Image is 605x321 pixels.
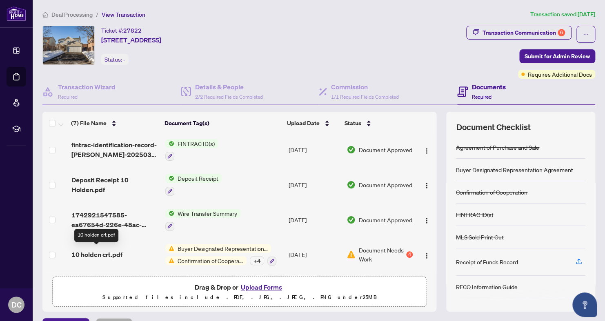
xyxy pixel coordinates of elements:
img: Status Icon [165,209,174,218]
span: (7) File Name [71,119,107,128]
img: Logo [423,148,430,154]
span: - [123,56,125,63]
span: Required [472,94,492,100]
button: Status IconBuyer Designated Representation AgreementStatus IconConfirmation of Cooperation+4 [165,244,276,266]
span: Submit for Admin Review [525,50,590,63]
th: Document Tag(s) [161,112,284,135]
span: Drag & Drop or [195,282,285,292]
span: Drag & Drop orUpload FormsSupported files include .PDF, .JPG, .JPEG, .PNG under25MB [53,277,426,307]
div: Receipt of Funds Record [456,257,518,266]
span: Document Checklist [456,122,530,133]
span: Status [345,119,361,128]
span: Document Approved [359,145,412,154]
span: ellipsis [583,31,589,37]
span: home [42,12,48,18]
span: 2/2 Required Fields Completed [195,94,263,100]
img: Status Icon [165,174,174,183]
span: FINTRAC ID(s) [174,139,218,148]
div: Agreement of Purchase and Sale [456,143,539,152]
th: Upload Date [284,112,341,135]
button: Status IconDeposit Receipt [165,174,222,196]
span: Deposit Receipt 10 Holden.pdf [71,175,159,195]
span: Document Approved [359,180,412,189]
span: Required [58,94,78,100]
td: [DATE] [285,237,343,272]
button: Logo [420,248,433,261]
span: Wire Transfer Summary [174,209,240,218]
td: [DATE] [285,133,343,168]
button: Status IconWire Transfer Summary [165,209,240,231]
button: Logo [420,143,433,156]
div: 6 [558,29,565,36]
span: fintrac-identification-record-[PERSON_NAME]-20250326-111737.pdf [71,140,159,159]
button: Open asap [572,292,597,317]
span: Requires Additional Docs [528,70,592,79]
div: 10 holden crt.pdf [74,229,118,242]
span: 27822 [123,27,142,34]
img: Document Status [347,180,356,189]
div: RECO Information Guide [456,282,518,291]
th: Status [341,112,414,135]
img: Document Status [347,250,356,259]
span: Deposit Receipt [174,174,222,183]
h4: Details & People [195,82,263,92]
div: Transaction Communication [483,26,565,39]
span: View Transaction [102,11,145,18]
img: Status Icon [165,139,174,148]
img: Status Icon [165,256,174,265]
span: 1/1 Required Fields Completed [331,94,399,100]
img: logo [7,6,26,21]
li: / [96,10,98,19]
img: Logo [423,252,430,259]
span: Document Needs Work [359,246,405,263]
div: + 4 [250,256,264,265]
img: Document Status [347,215,356,224]
button: Upload Forms [238,282,285,292]
article: Transaction saved [DATE] [530,10,595,19]
span: DC [11,299,22,310]
span: [STREET_ADDRESS] [101,35,161,45]
button: Logo [420,213,433,226]
img: IMG-E11998807_1.jpg [43,26,94,64]
span: Confirmation of Cooperation [174,256,247,265]
div: MLS Sold Print Out [456,232,504,241]
button: Logo [420,178,433,191]
div: Status: [101,54,129,65]
div: 4 [406,251,413,258]
img: Logo [423,182,430,189]
span: Upload Date [287,119,320,128]
span: Deal Processing [51,11,93,18]
td: [DATE] [285,167,343,202]
h4: Transaction Wizard [58,82,116,92]
span: 1742921547585-ea67654d-226e-48ac-be7b-c639b3f289d5.jpeg [71,210,159,230]
td: [DATE] [285,202,343,237]
span: 10 holden crt.pdf [71,250,122,259]
button: Status IconFINTRAC ID(s) [165,139,218,161]
span: Document Approved [359,215,412,224]
div: Confirmation of Cooperation [456,188,527,197]
p: Supported files include .PDF, .JPG, .JPEG, .PNG under 25 MB [58,292,421,302]
h4: Documents [472,82,506,92]
div: Buyer Designated Representation Agreement [456,165,573,174]
img: Status Icon [165,244,174,253]
button: Transaction Communication6 [466,26,572,40]
button: Submit for Admin Review [519,49,595,63]
img: Logo [423,217,430,224]
h4: Commission [331,82,399,92]
span: Buyer Designated Representation Agreement [174,244,271,253]
div: FINTRAC ID(s) [456,210,493,219]
div: Ticket #: [101,26,142,35]
th: (7) File Name [68,112,161,135]
img: Document Status [347,145,356,154]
